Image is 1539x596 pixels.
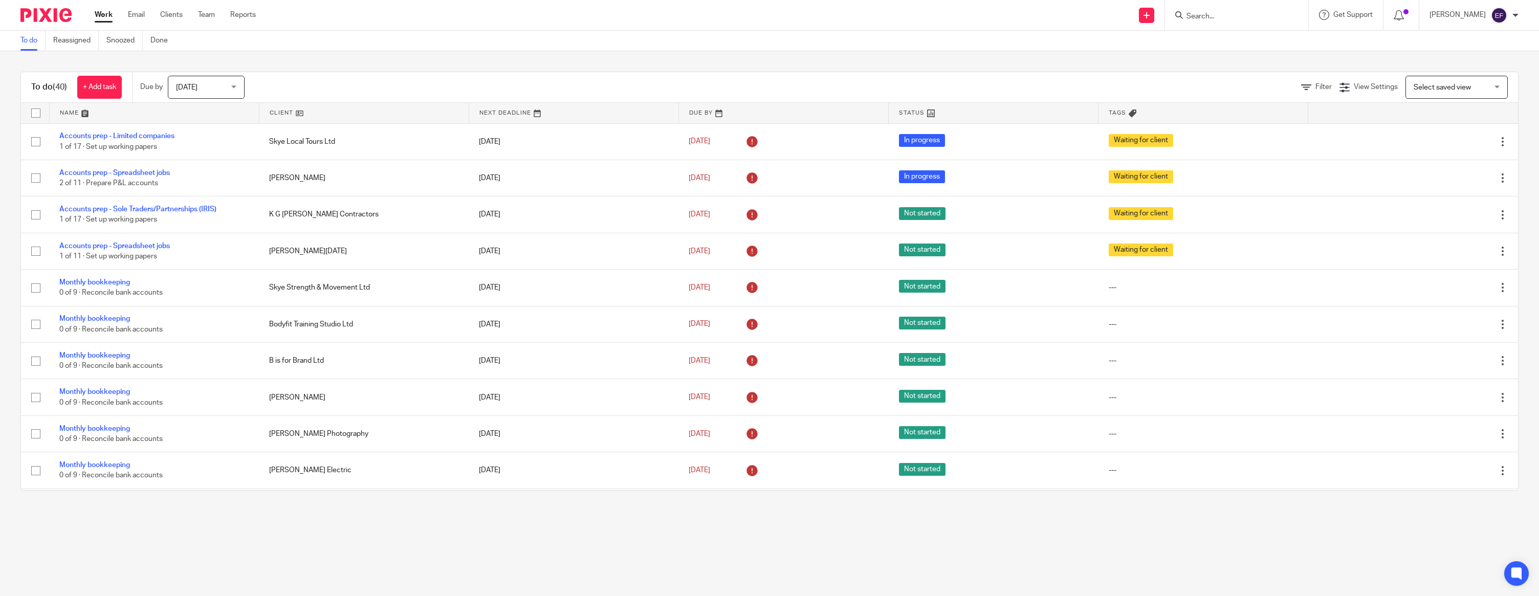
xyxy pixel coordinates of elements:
[140,82,163,92] p: Due by
[469,196,678,233] td: [DATE]
[230,10,256,20] a: Reports
[689,174,710,182] span: [DATE]
[1109,134,1173,147] span: Waiting for client
[259,306,469,342] td: Bodyfit Training Studio Ltd
[59,169,170,176] a: Accounts prep - Spreadsheet jobs
[53,31,99,51] a: Reassigned
[59,326,163,333] span: 0 of 9 · Reconcile bank accounts
[689,248,710,255] span: [DATE]
[1109,282,1298,293] div: ---
[1109,356,1298,366] div: ---
[59,425,130,432] a: Monthly bookkeeping
[1109,207,1173,220] span: Waiting for client
[1109,319,1298,329] div: ---
[1109,429,1298,439] div: ---
[160,10,183,20] a: Clients
[259,489,469,525] td: The Wee Cottage Kitchen
[1333,11,1373,18] span: Get Support
[259,415,469,452] td: [PERSON_NAME] Photography
[59,472,163,479] span: 0 of 9 · Reconcile bank accounts
[106,31,143,51] a: Snoozed
[150,31,175,51] a: Done
[469,306,678,342] td: [DATE]
[689,393,710,401] span: [DATE]
[689,430,710,437] span: [DATE]
[899,280,946,293] span: Not started
[469,343,678,379] td: [DATE]
[59,399,163,406] span: 0 of 9 · Reconcile bank accounts
[259,123,469,160] td: Skye Local Tours Ltd
[59,290,163,297] span: 0 of 9 · Reconcile bank accounts
[1109,392,1298,403] div: ---
[899,426,946,439] span: Not started
[469,123,678,160] td: [DATE]
[59,435,163,443] span: 0 of 9 · Reconcile bank accounts
[1354,83,1398,91] span: View Settings
[689,211,710,218] span: [DATE]
[689,467,710,474] span: [DATE]
[689,357,710,364] span: [DATE]
[259,233,469,269] td: [PERSON_NAME][DATE]
[899,244,946,256] span: Not started
[1109,244,1173,256] span: Waiting for client
[689,321,710,328] span: [DATE]
[1109,110,1126,116] span: Tags
[53,83,67,91] span: (40)
[59,461,130,469] a: Monthly bookkeeping
[59,388,130,395] a: Monthly bookkeeping
[899,134,945,147] span: In progress
[469,379,678,415] td: [DATE]
[198,10,215,20] a: Team
[1109,170,1173,183] span: Waiting for client
[128,10,145,20] a: Email
[1185,12,1278,21] input: Search
[259,270,469,306] td: Skye Strength & Movement Ltd
[899,353,946,366] span: Not started
[469,233,678,269] td: [DATE]
[259,452,469,489] td: [PERSON_NAME] Electric
[469,160,678,196] td: [DATE]
[59,315,130,322] a: Monthly bookkeeping
[77,76,122,99] a: + Add task
[59,143,157,150] span: 1 of 17 · Set up working papers
[259,196,469,233] td: K G [PERSON_NAME] Contractors
[59,352,130,359] a: Monthly bookkeeping
[31,82,67,93] h1: To do
[1414,84,1471,91] span: Select saved view
[899,390,946,403] span: Not started
[689,284,710,291] span: [DATE]
[20,31,46,51] a: To do
[59,253,157,260] span: 1 of 11 · Set up working papers
[1491,7,1507,24] img: svg%3E
[1109,465,1298,475] div: ---
[1430,10,1486,20] p: [PERSON_NAME]
[59,362,163,369] span: 0 of 9 · Reconcile bank accounts
[59,133,174,140] a: Accounts prep - Limited companies
[95,10,113,20] a: Work
[899,317,946,329] span: Not started
[259,160,469,196] td: [PERSON_NAME]
[259,343,469,379] td: B is for Brand Ltd
[20,8,72,22] img: Pixie
[469,415,678,452] td: [DATE]
[469,452,678,489] td: [DATE]
[899,170,945,183] span: In progress
[59,216,157,224] span: 1 of 17 · Set up working papers
[59,206,216,213] a: Accounts prep - Sole Traders/Partnerships (IRIS)
[59,180,158,187] span: 2 of 11 · Prepare P&L accounts
[176,84,197,91] span: [DATE]
[689,138,710,145] span: [DATE]
[259,379,469,415] td: [PERSON_NAME]
[899,207,946,220] span: Not started
[469,489,678,525] td: [DATE]
[899,463,946,476] span: Not started
[469,270,678,306] td: [DATE]
[59,279,130,286] a: Monthly bookkeeping
[59,242,170,250] a: Accounts prep - Spreadsheet jobs
[1315,83,1332,91] span: Filter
